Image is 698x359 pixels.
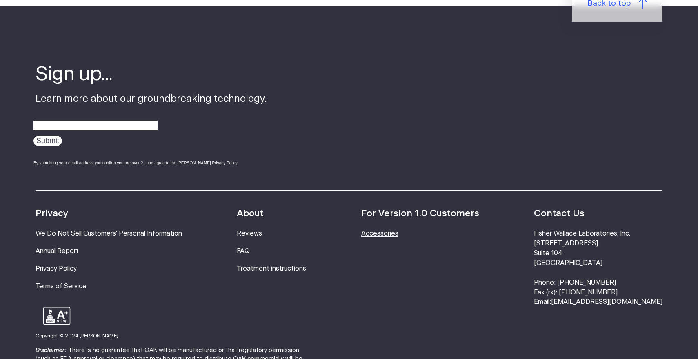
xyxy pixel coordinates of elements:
li: Fisher Wallace Laboratories, Inc. [STREET_ADDRESS] Suite 104 [GEOGRAPHIC_DATA] Phone: [PHONE_NUMB... [534,229,662,307]
strong: Disclaimer: [36,347,67,353]
a: Annual Report [36,248,79,254]
a: Terms of Service [36,283,87,289]
div: By submitting your email address you confirm you are over 21 and agree to the [PERSON_NAME] Priva... [33,160,267,166]
a: Reviews [237,230,262,237]
strong: Privacy [36,209,68,218]
strong: About [237,209,264,218]
strong: For Version 1.0 Customers [361,209,479,218]
a: [EMAIL_ADDRESS][DOMAIN_NAME] [551,298,662,305]
a: We Do Not Sell Customers' Personal Information [36,230,182,237]
a: Treatment instructions [237,265,306,272]
div: Learn more about our groundbreaking technology. [36,62,267,174]
small: Copyright © 2024 [PERSON_NAME] [36,333,118,338]
h4: Sign up... [36,62,267,88]
a: Accessories [361,230,398,237]
a: FAQ [237,248,250,254]
input: Submit [33,136,62,146]
a: Privacy Policy [36,265,77,272]
strong: Contact Us [534,209,585,218]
